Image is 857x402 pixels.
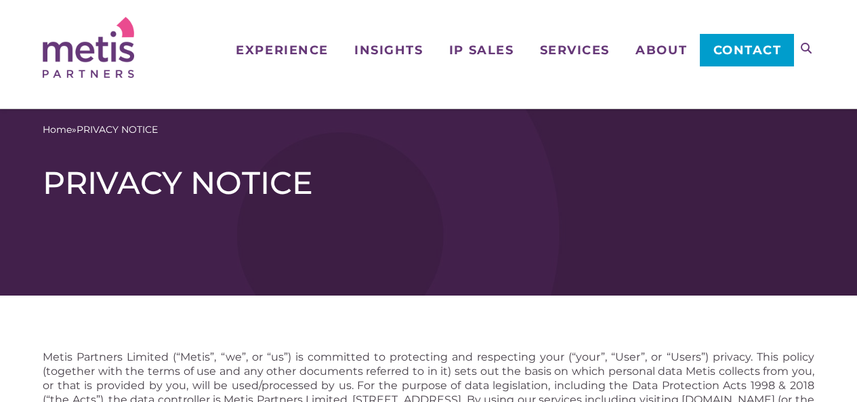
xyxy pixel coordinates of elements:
[635,44,687,56] span: About
[43,123,158,137] span: »
[449,44,514,56] span: IP Sales
[713,44,782,56] span: Contact
[700,34,794,66] a: Contact
[43,123,72,137] a: Home
[77,123,158,137] span: PRIVACY NOTICE
[236,44,328,56] span: Experience
[43,164,814,202] h1: PRIVACY NOTICE
[43,17,134,78] img: Metis Partners
[540,44,610,56] span: Services
[354,44,423,56] span: Insights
